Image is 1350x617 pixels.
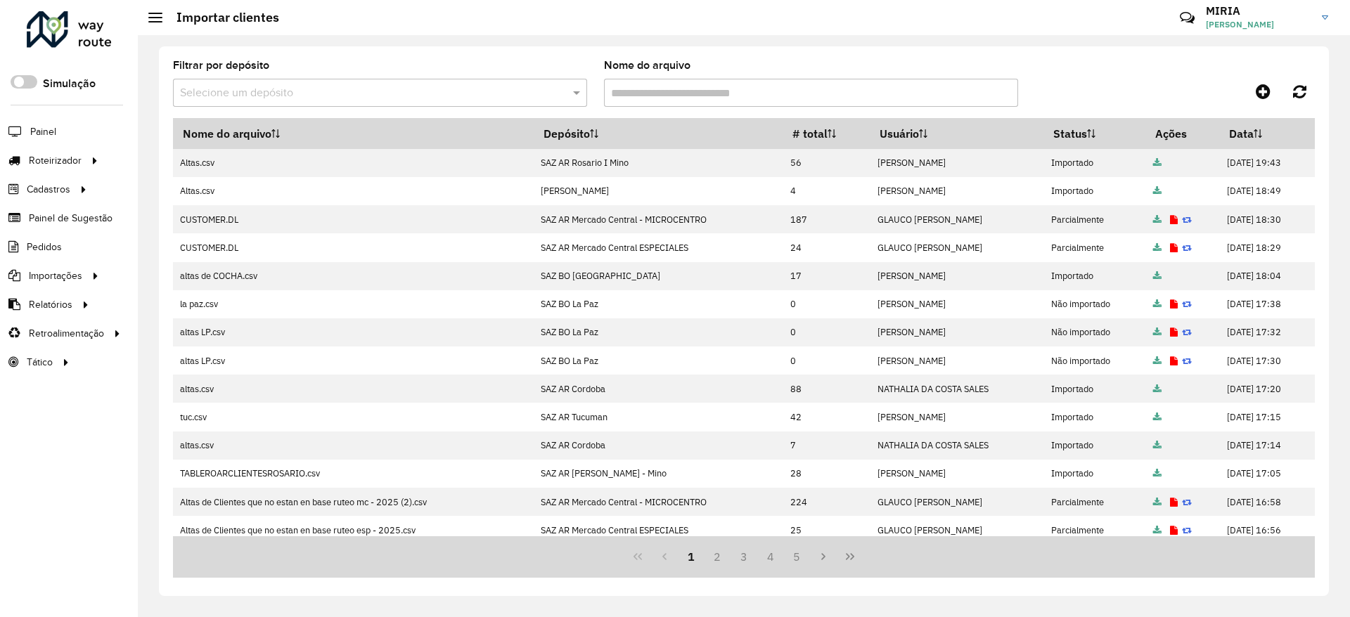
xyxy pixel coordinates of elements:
[1219,318,1314,346] td: [DATE] 17:32
[783,318,870,346] td: 0
[1219,149,1314,177] td: [DATE] 19:43
[1219,516,1314,544] td: [DATE] 16:56
[783,177,870,205] td: 4
[870,431,1043,460] td: NATHALIA DA COSTA SALES
[1170,496,1178,508] a: Exibir log de erros
[783,290,870,318] td: 0
[810,543,837,570] button: Next Page
[604,57,690,74] label: Nome do arquivo
[173,233,534,261] td: CUSTOMER.DL
[757,543,784,570] button: 4
[1153,270,1162,282] a: Arquivo completo
[1043,403,1145,431] td: Importado
[1153,467,1162,479] a: Arquivo completo
[534,318,783,346] td: SAZ BO La Paz
[870,488,1043,516] td: GLAUCO [PERSON_NAME]
[1172,3,1202,33] a: Contato Rápido
[1219,233,1314,261] td: [DATE] 18:29
[173,177,534,205] td: Altas.csv
[870,403,1043,431] td: [PERSON_NAME]
[1043,460,1145,488] td: Importado
[1145,119,1219,149] th: Ações
[30,124,56,139] span: Painel
[1043,149,1145,177] td: Importado
[534,431,783,460] td: SAZ AR Cordoba
[173,346,534,375] td: altas LP.csv
[1219,177,1314,205] td: [DATE] 18:49
[173,403,534,431] td: tuc.csv
[1043,262,1145,290] td: Importado
[678,543,705,570] button: 1
[1153,326,1162,338] a: Arquivo completo
[534,516,783,544] td: SAZ AR Mercado Central ESPECIALES
[1043,488,1145,516] td: Parcialmente
[1153,383,1162,395] a: Arquivo completo
[534,205,783,233] td: SAZ AR Mercado Central - MICROCENTRO
[27,240,62,254] span: Pedidos
[162,10,279,25] h2: Importar clientes
[783,346,870,375] td: 0
[1153,496,1162,508] a: Arquivo completo
[173,57,269,74] label: Filtrar por depósito
[1043,119,1145,149] th: Status
[1219,205,1314,233] td: [DATE] 18:30
[27,355,53,370] span: Tático
[1043,346,1145,375] td: Não importado
[1153,355,1162,367] a: Arquivo completo
[870,149,1043,177] td: [PERSON_NAME]
[173,460,534,488] td: TABLEROARCLIENTESROSARIO.csv
[783,149,870,177] td: 56
[1206,4,1311,18] h3: MIRIA
[29,153,82,168] span: Roteirizador
[1182,355,1192,367] a: Reimportar
[173,262,534,290] td: altas de COCHA.csv
[1170,242,1178,254] a: Exibir log de erros
[870,233,1043,261] td: GLAUCO [PERSON_NAME]
[1043,290,1145,318] td: Não importado
[27,182,70,197] span: Cadastros
[1153,439,1162,451] a: Arquivo completo
[29,326,104,341] span: Retroalimentação
[870,318,1043,346] td: [PERSON_NAME]
[534,233,783,261] td: SAZ AR Mercado Central ESPECIALES
[837,543,863,570] button: Last Page
[783,488,870,516] td: 224
[1153,524,1162,536] a: Arquivo completo
[29,211,112,226] span: Painel de Sugestão
[173,119,534,149] th: Nome do arquivo
[1043,375,1145,403] td: Importado
[704,543,731,570] button: 2
[534,119,783,149] th: Depósito
[784,543,811,570] button: 5
[1219,119,1314,149] th: Data
[1206,18,1311,31] span: [PERSON_NAME]
[1153,185,1162,197] a: Arquivo completo
[534,177,783,205] td: [PERSON_NAME]
[731,543,757,570] button: 3
[173,290,534,318] td: la paz.csv
[1219,346,1314,375] td: [DATE] 17:30
[1182,214,1192,226] a: Reimportar
[1182,242,1192,254] a: Reimportar
[783,460,870,488] td: 28
[534,375,783,403] td: SAZ AR Cordoba
[1182,496,1192,508] a: Reimportar
[1170,355,1178,367] a: Exibir log de erros
[1043,205,1145,233] td: Parcialmente
[783,403,870,431] td: 42
[534,346,783,375] td: SAZ BO La Paz
[534,460,783,488] td: SAZ AR [PERSON_NAME] - Mino
[1043,177,1145,205] td: Importado
[783,262,870,290] td: 17
[1043,233,1145,261] td: Parcialmente
[870,516,1043,544] td: GLAUCO [PERSON_NAME]
[783,205,870,233] td: 187
[870,346,1043,375] td: [PERSON_NAME]
[173,516,534,544] td: Altas de Clientes que no estan en base ruteo esp - 2025.csv
[1153,242,1162,254] a: Arquivo completo
[173,431,534,460] td: altas.csv
[534,262,783,290] td: SAZ BO [GEOGRAPHIC_DATA]
[1153,298,1162,310] a: Arquivo completo
[534,488,783,516] td: SAZ AR Mercado Central - MICROCENTRO
[870,375,1043,403] td: NATHALIA DA COSTA SALES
